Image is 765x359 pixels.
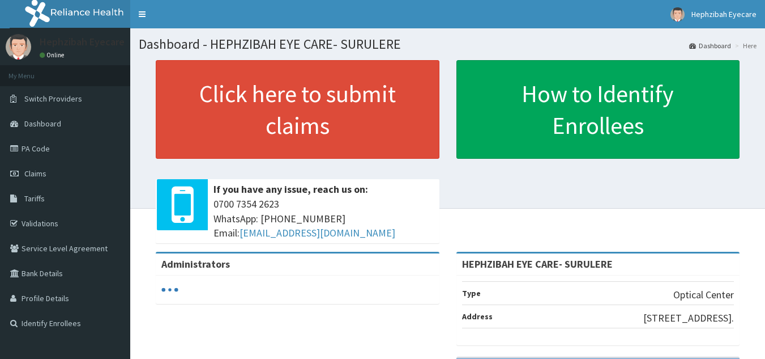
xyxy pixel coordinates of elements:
b: Address [462,311,493,322]
b: Type [462,288,481,298]
li: Here [732,41,757,50]
span: 0700 7354 2623 WhatsApp: [PHONE_NUMBER] Email: [213,197,434,240]
img: User Image [670,7,685,22]
a: Online [40,51,67,59]
img: User Image [6,34,31,60]
a: How to Identify Enrollees [456,60,740,159]
strong: HEPHZIBAH EYE CARE- SURULERE [462,257,613,271]
a: Click here to submit claims [156,60,439,159]
svg: audio-loading [161,281,178,298]
h1: Dashboard - HEPHZIBAH EYE CARE- SURULERE [139,37,757,52]
p: Optical Center [673,288,734,302]
span: Dashboard [24,119,61,129]
p: Hephzibah Eyecare [40,37,125,47]
span: Tariffs [24,193,45,204]
a: Dashboard [689,41,731,50]
span: Hephzibah Eyecare [691,9,757,19]
p: [STREET_ADDRESS]. [643,311,734,326]
span: Switch Providers [24,94,82,104]
b: If you have any issue, reach us on: [213,183,368,196]
b: Administrators [161,257,230,271]
span: Claims [24,168,46,179]
a: [EMAIL_ADDRESS][DOMAIN_NAME] [240,226,395,239]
